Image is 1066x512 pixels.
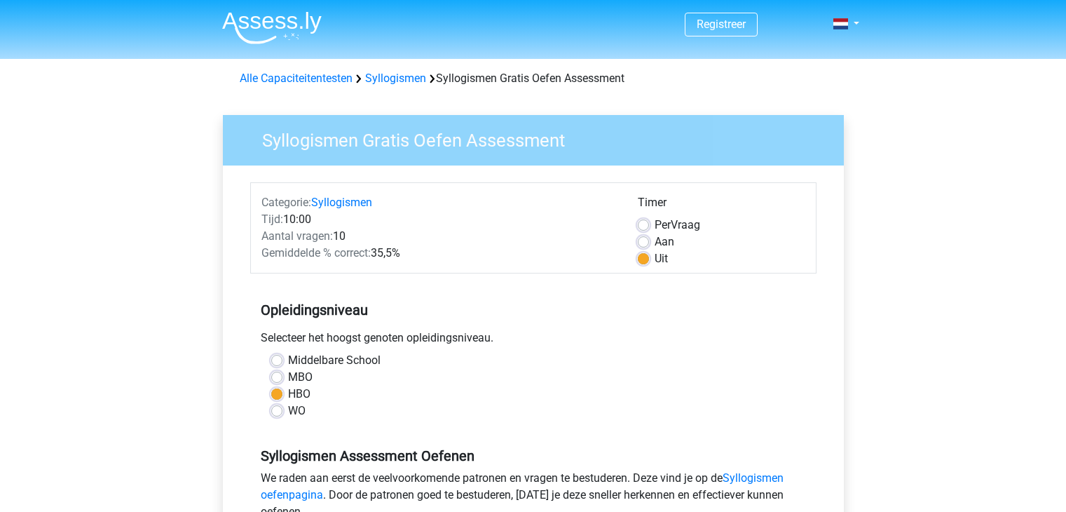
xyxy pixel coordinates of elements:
a: Syllogismen [365,72,426,85]
label: Middelbare School [288,352,381,369]
div: 10 [251,228,627,245]
label: Aan [655,234,674,250]
label: Uit [655,250,668,267]
div: 10:00 [251,211,627,228]
div: 35,5% [251,245,627,262]
img: Assessly [222,11,322,44]
div: Timer [638,194,805,217]
a: Alle Capaciteitentesten [240,72,353,85]
label: MBO [288,369,313,386]
span: Categorie: [261,196,311,209]
h5: Opleidingsniveau [261,296,806,324]
label: Vraag [655,217,700,234]
div: Syllogismen Gratis Oefen Assessment [234,70,833,87]
span: Per [655,218,671,231]
span: Aantal vragen: [261,229,333,243]
label: HBO [288,386,310,403]
h3: Syllogismen Gratis Oefen Assessment [245,124,833,151]
span: Gemiddelde % correct: [261,246,371,260]
a: Syllogismen [311,196,372,209]
a: Registreer [697,18,746,31]
span: Tijd: [261,213,283,226]
div: Selecteer het hoogst genoten opleidingsniveau. [250,330,816,352]
label: WO [288,403,306,419]
h5: Syllogismen Assessment Oefenen [261,447,806,464]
